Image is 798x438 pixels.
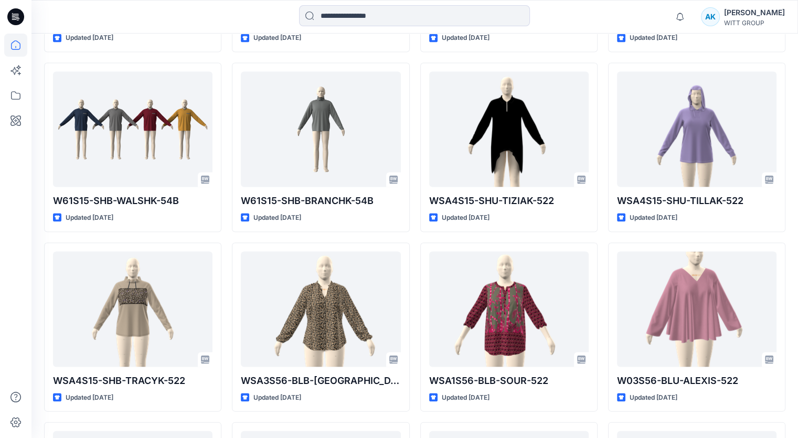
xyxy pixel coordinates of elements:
p: WSA4S15-SHU-TILLAK-522 [617,194,776,208]
p: Updated [DATE] [66,33,113,44]
p: Updated [DATE] [630,33,677,44]
a: W61S15-SHB-BRANCHK-54B [241,72,400,187]
p: Updated [DATE] [253,33,301,44]
p: Updated [DATE] [66,392,113,403]
p: Updated [DATE] [442,33,490,44]
p: Updated [DATE] [630,392,677,403]
p: W61S15-SHB-BRANCHK-54B [241,194,400,208]
p: Updated [DATE] [253,392,301,403]
a: WSA4S15-SHU-TILLAK-522 [617,72,776,187]
a: W03S56-BLU-ALEXIS-522 [617,252,776,367]
p: WSA4S15-SHU-TIZIAK-522 [429,194,589,208]
p: W03S56-BLU-ALEXIS-522 [617,373,776,388]
a: WSA1S56-BLB-SOUR-522 [429,252,589,367]
div: WITT GROUP [724,19,785,27]
p: Updated [DATE] [442,212,490,223]
p: WSA3S56-BLB-[GEOGRAPHIC_DATA]-522 [241,373,400,388]
p: Updated [DATE] [66,212,113,223]
p: Updated [DATE] [253,212,301,223]
a: WSA3S56-BLB-RIVERGUM-522 [241,252,400,367]
p: W61S15-SHB-WALSHK-54B [53,194,212,208]
p: WSA4S15-SHB-TRACYK-522 [53,373,212,388]
a: W61S15-SHB-WALSHK-54B [53,72,212,187]
a: WSA4S15-SHU-TIZIAK-522 [429,72,589,187]
p: Updated [DATE] [630,212,677,223]
p: Updated [DATE] [442,392,490,403]
p: WSA1S56-BLB-SOUR-522 [429,373,589,388]
a: WSA4S15-SHB-TRACYK-522 [53,252,212,367]
div: AK [701,7,720,26]
div: [PERSON_NAME] [724,6,785,19]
